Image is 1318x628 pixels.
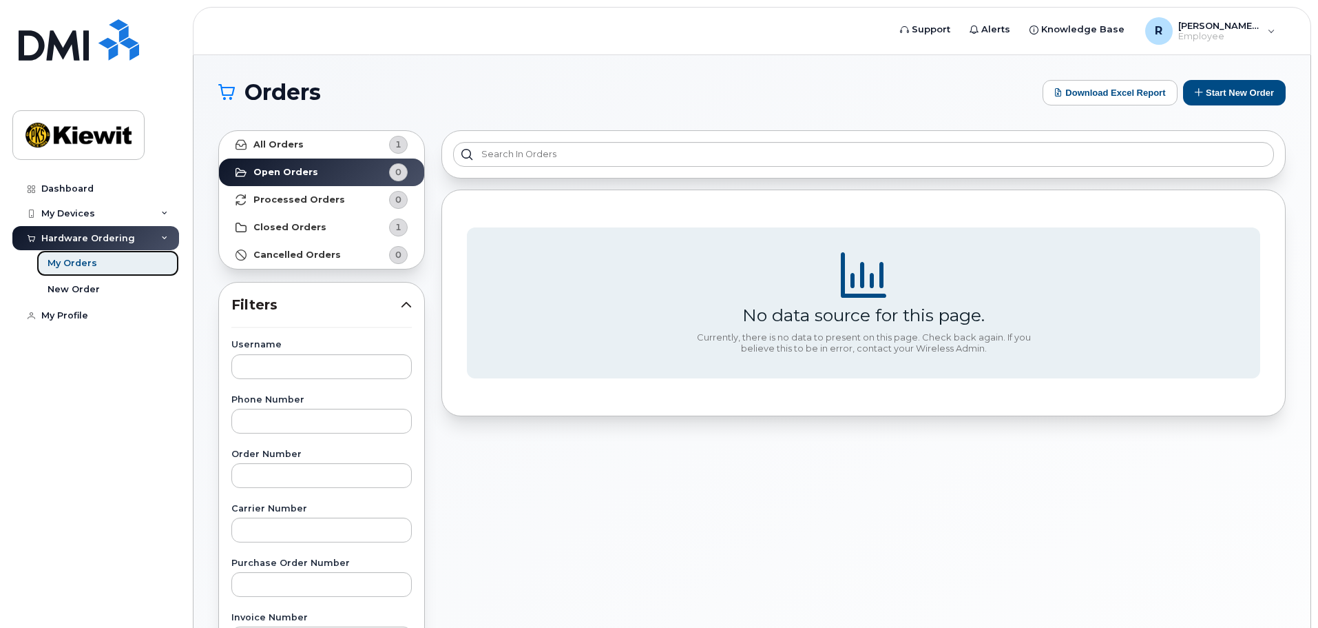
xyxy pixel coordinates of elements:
strong: Open Orders [253,167,318,178]
label: Username [231,341,412,350]
a: Open Orders0 [219,159,424,186]
strong: Cancelled Orders [253,250,341,261]
label: Carrier Number [231,505,412,514]
iframe: Messenger Launcher [1258,568,1308,618]
label: Invoice Number [231,614,412,622]
strong: Closed Orders [253,222,326,233]
a: Processed Orders0 [219,186,424,214]
button: Start New Order [1183,80,1286,105]
label: Purchase Order Number [231,559,412,568]
span: Filters [231,295,401,315]
label: Phone Number [231,396,412,405]
div: Currently, there is no data to present on this page. Check back again. If you believe this to be ... [691,332,1036,354]
span: 0 [395,193,401,206]
span: 1 [395,138,401,151]
strong: All Orders [253,139,304,150]
div: No data source for this page. [742,305,985,325]
a: Closed Orders1 [219,214,424,241]
label: Order Number [231,450,412,459]
span: 0 [395,248,401,261]
a: All Orders1 [219,131,424,159]
span: 0 [395,165,401,179]
button: Download Excel Report [1043,80,1178,105]
a: Cancelled Orders0 [219,241,424,269]
input: Search in orders [453,142,1274,167]
strong: Processed Orders [253,194,345,205]
span: Orders [244,82,321,103]
span: 1 [395,221,401,234]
